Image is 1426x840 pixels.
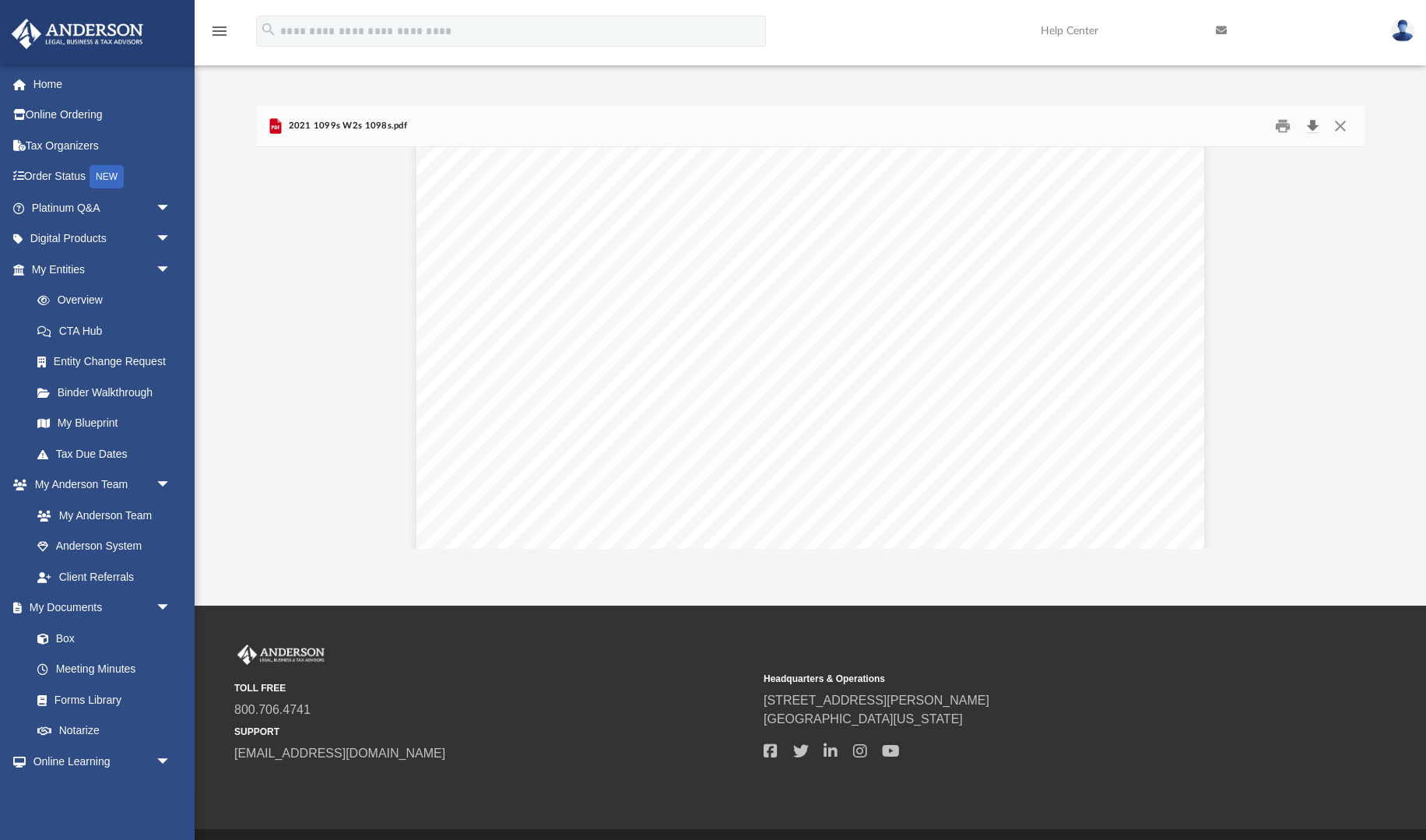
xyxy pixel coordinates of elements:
[22,777,187,808] a: Courses
[22,531,187,562] a: Anderson System
[11,746,187,777] a: Online Learningarrow_drop_down
[234,725,753,739] small: SUPPORT
[156,223,187,255] span: arrow_drop_down
[11,469,187,501] a: My Anderson Teamarrow_drop_down
[1391,19,1414,42] img: User Pic
[764,672,1282,686] small: Headquarters & Operations
[22,623,179,654] a: Box
[11,192,195,223] a: Platinum Q&Aarrow_drop_down
[22,561,187,592] a: Client Referrals
[764,712,963,726] a: [GEOGRAPHIC_DATA][US_STATE]
[22,438,195,469] a: Tax Due Dates
[7,19,148,49] img: Anderson Advisors Platinum Portal
[11,69,195,100] a: Home
[1326,114,1354,139] button: Close
[22,500,179,531] a: My Anderson Team
[11,161,195,193] a: Order StatusNEW
[210,30,229,40] a: menu
[260,21,277,38] i: search
[22,315,195,346] a: CTA Hub
[22,684,179,715] a: Forms Library
[256,147,1365,549] div: Document Viewer
[11,100,195,131] a: Online Ordering
[22,715,187,747] a: Notarize
[22,408,187,439] a: My Blueprint
[22,346,195,378] a: Entity Change Request
[234,681,753,695] small: TOLL FREE
[156,469,187,501] span: arrow_drop_down
[90,165,124,188] div: NEW
[210,22,229,40] i: menu
[156,746,187,778] span: arrow_drop_down
[22,654,187,685] a: Meeting Minutes
[1298,114,1326,139] button: Download
[11,254,195,285] a: My Entitiesarrow_drop_down
[234,703,311,716] a: 800.706.4741
[11,223,195,255] a: Digital Productsarrow_drop_down
[11,592,187,624] a: My Documentsarrow_drop_down
[22,285,195,316] a: Overview
[156,254,187,286] span: arrow_drop_down
[285,119,407,133] span: 2021 1099s W2s 1098s.pdf
[234,747,445,760] a: [EMAIL_ADDRESS][DOMAIN_NAME]
[764,694,989,707] a: [STREET_ADDRESS][PERSON_NAME]
[156,592,187,624] span: arrow_drop_down
[22,377,195,408] a: Binder Walkthrough
[256,147,1365,549] div: File preview
[11,130,195,161] a: Tax Organizers
[234,645,328,665] img: Anderson Advisors Platinum Portal
[156,192,187,224] span: arrow_drop_down
[1268,114,1299,139] button: Print
[256,106,1365,549] div: Preview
